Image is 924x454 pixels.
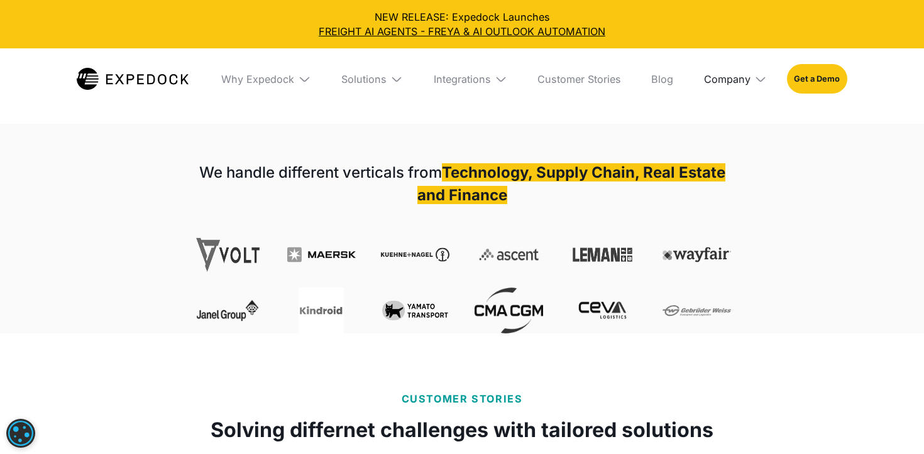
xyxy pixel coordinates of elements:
[10,24,914,39] a: FREIGHT AI AGENTS - FREYA & AI OUTLOOK AUTOMATION
[331,48,413,109] div: Solutions
[641,48,683,109] a: Blog
[402,391,523,406] p: CUSTOMER STORIES
[221,73,294,85] div: Why Expedock
[211,416,713,444] strong: Solving differnet challenges with tailored solutions
[704,73,751,85] div: Company
[341,73,387,85] div: Solutions
[423,48,517,109] div: Integrations
[787,64,847,94] a: Get a Demo
[417,163,725,204] strong: Technology, Supply Chain, Real Estate and Finance
[211,48,321,109] div: Why Expedock
[708,318,924,454] iframe: Chat Widget
[527,48,631,109] a: Customer Stories
[694,48,777,109] div: Company
[199,163,442,181] strong: We handle different verticals from
[10,10,914,38] div: NEW RELEASE: Expedock Launches
[434,73,491,85] div: Integrations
